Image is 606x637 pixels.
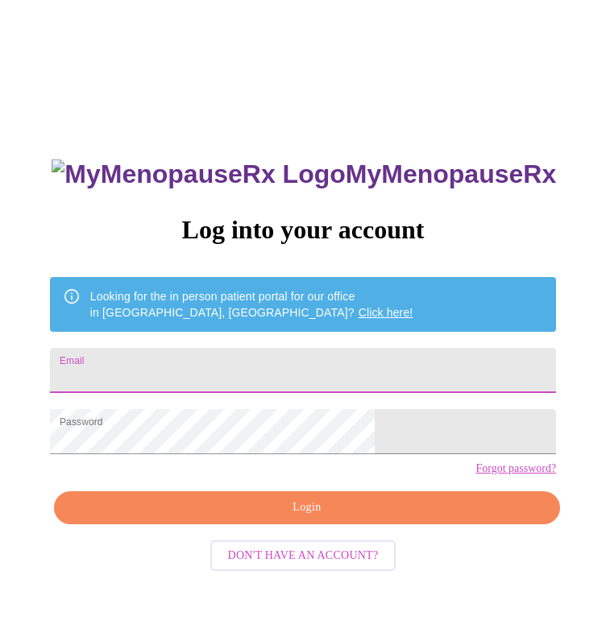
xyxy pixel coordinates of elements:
a: Forgot password? [475,462,556,475]
span: Login [73,498,542,518]
a: Click here! [359,306,413,319]
a: Don't have an account? [206,548,401,561]
button: Don't have an account? [210,540,396,572]
h3: MyMenopauseRx [52,159,556,189]
button: Login [54,491,560,524]
div: Looking for the in person patient portal for our office in [GEOGRAPHIC_DATA], [GEOGRAPHIC_DATA]? [90,282,413,327]
span: Don't have an account? [228,546,379,566]
img: MyMenopauseRx Logo [52,159,345,189]
h3: Log into your account [50,215,556,245]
